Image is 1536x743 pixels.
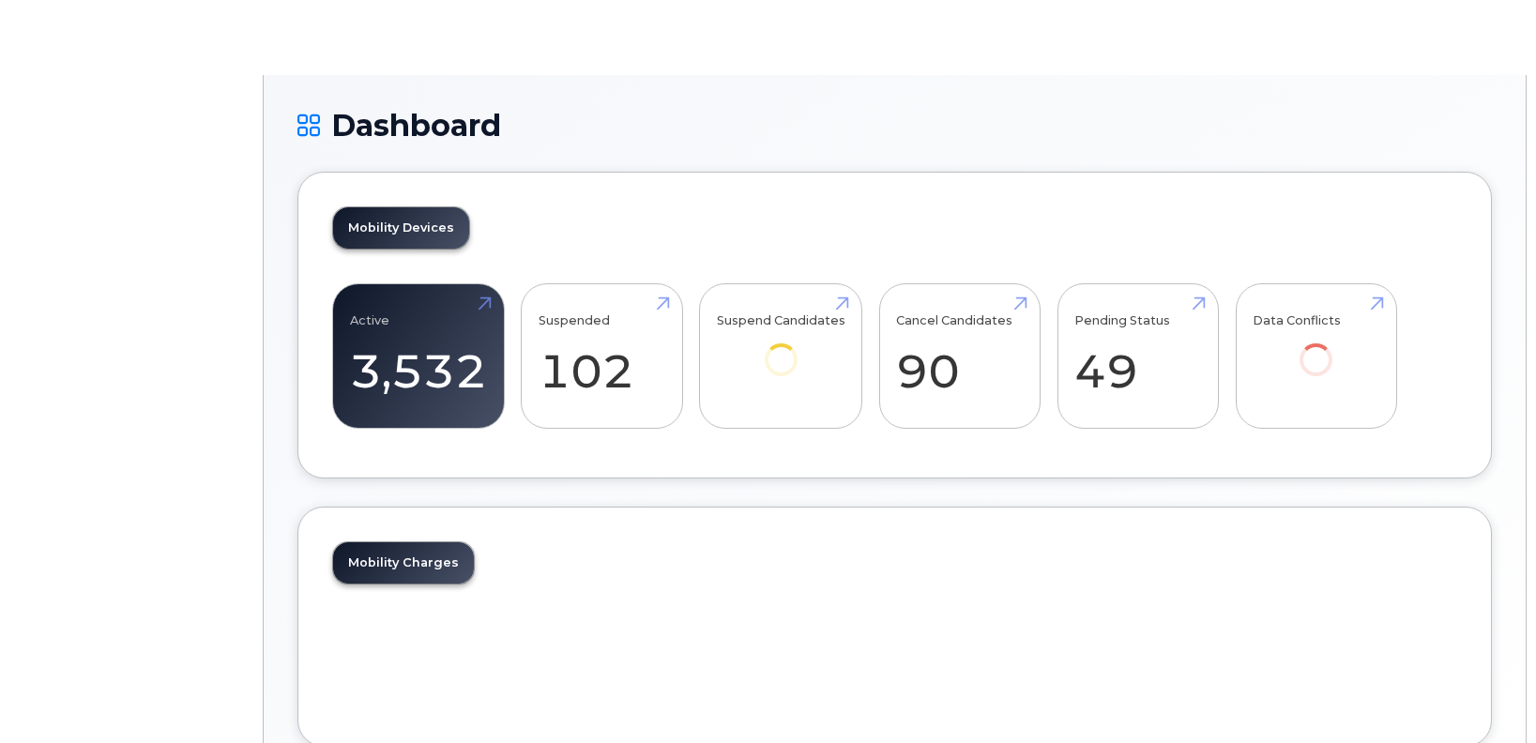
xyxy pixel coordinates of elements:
h1: Dashboard [297,109,1492,142]
a: Suspend Candidates [717,295,845,402]
a: Data Conflicts [1253,295,1379,402]
a: Suspended 102 [539,295,665,418]
a: Mobility Charges [333,542,474,584]
a: Pending Status 49 [1074,295,1201,418]
a: Cancel Candidates 90 [896,295,1023,418]
a: Active 3,532 [350,295,487,418]
a: Mobility Devices [333,207,469,249]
